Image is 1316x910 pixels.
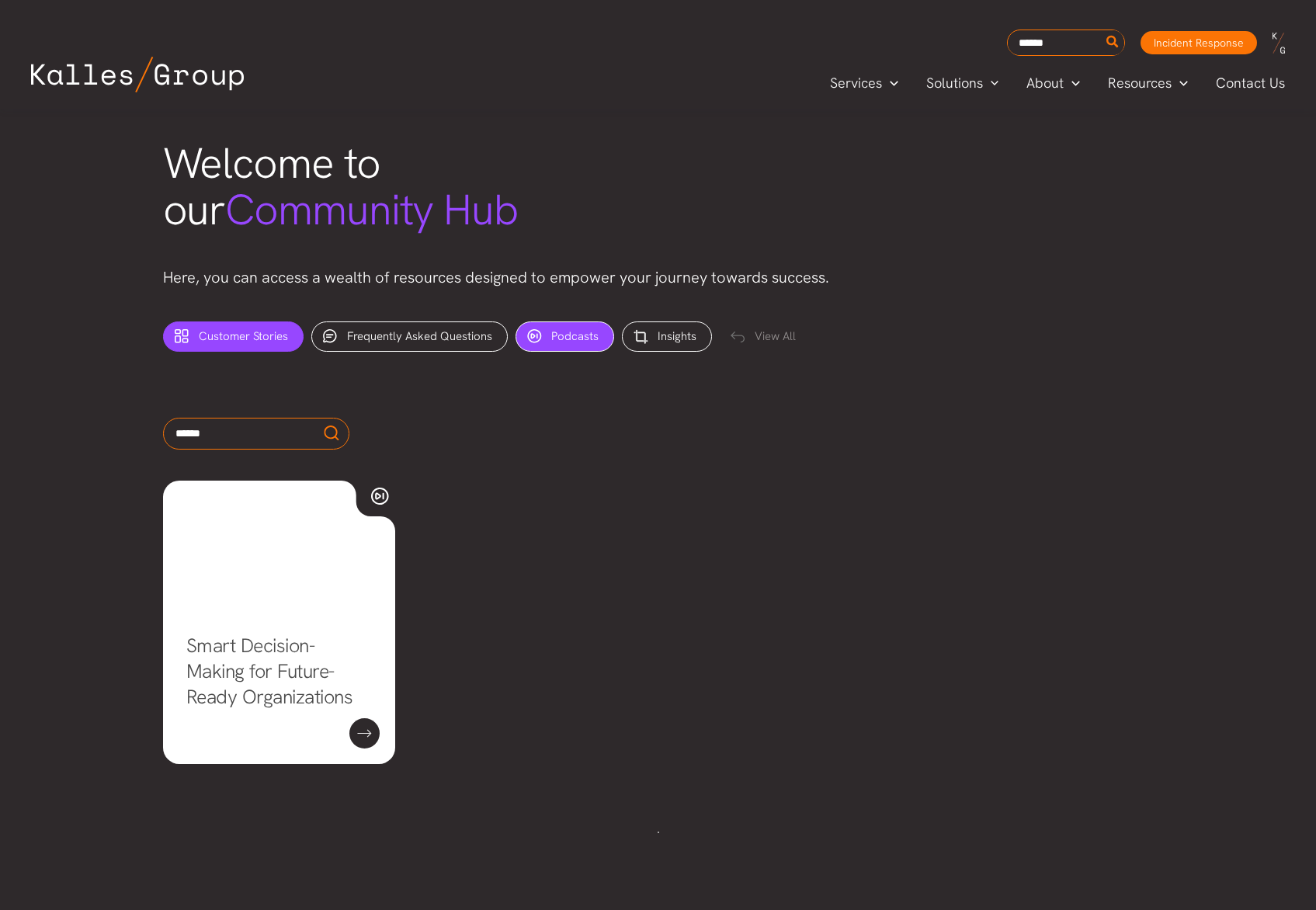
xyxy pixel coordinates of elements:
nav: Primary Site Navigation [816,70,1300,96]
p: Here, you can access a wealth of resources designed to empower your journey towards success. [163,265,1154,290]
span: Menu Toggle [1064,71,1080,95]
span: Solutions [926,71,983,95]
a: Incident Response [1141,31,1257,54]
span: Customer Stories [199,328,288,344]
a: ServicesMenu Toggle [816,71,912,95]
a: Smart Decision-Making for Future-Ready Organizations [186,633,353,710]
span: Frequently Asked Questions [347,328,492,344]
a: ResourcesMenu Toggle [1094,71,1202,95]
span: Welcome to our [163,135,519,238]
span: Insights [658,328,696,344]
div: View All [720,322,811,353]
span: Menu Toggle [882,71,898,95]
button: Search [1103,30,1123,55]
span: About [1026,71,1064,95]
span: Contact Us [1216,71,1285,95]
span: Podcasts [551,328,599,344]
a: SolutionsMenu Toggle [912,71,1013,95]
span: Resources [1108,71,1172,95]
img: Kalles Group [31,57,244,92]
span: Services [830,71,882,95]
span: Menu Toggle [1172,71,1188,95]
span: Community Hub [225,182,519,238]
a: AboutMenu Toggle [1012,71,1094,95]
span: Menu Toggle [983,71,999,95]
a: Contact Us [1202,71,1300,95]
